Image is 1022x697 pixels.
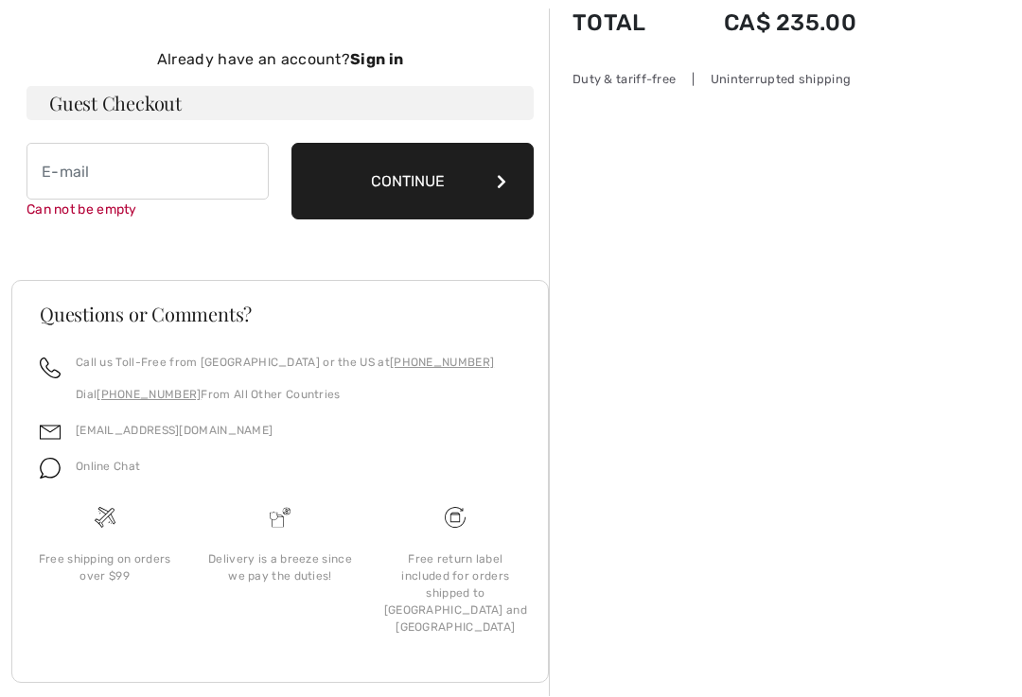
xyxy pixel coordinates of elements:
[40,459,61,479] img: chat
[76,461,140,474] span: Online Chat
[40,423,61,444] img: email
[26,200,269,220] div: Can not be empty
[383,551,528,636] div: Free return label included for orders shipped to [GEOGRAPHIC_DATA] and [GEOGRAPHIC_DATA]
[32,551,177,585] div: Free shipping on orders over $99
[40,305,520,324] h3: Questions or Comments?
[95,508,115,529] img: Free shipping on orders over $99
[26,87,534,121] h3: Guest Checkout
[350,51,403,69] strong: Sign in
[390,357,494,370] a: [PHONE_NUMBER]
[573,71,856,89] div: Duty & tariff-free | Uninterrupted shipping
[76,425,273,438] a: [EMAIL_ADDRESS][DOMAIN_NAME]
[76,355,494,372] p: Call us Toll-Free from [GEOGRAPHIC_DATA] or the US at
[26,49,534,72] div: Already have an account?
[270,508,291,529] img: Delivery is a breeze since we pay the duties!
[291,144,534,220] button: Continue
[445,508,466,529] img: Free shipping on orders over $99
[26,144,269,200] input: E-mail
[207,551,352,585] div: Delivery is a breeze since we pay the duties!
[76,387,494,404] p: Dial From All Other Countries
[40,358,61,379] img: call
[97,389,201,402] a: [PHONE_NUMBER]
